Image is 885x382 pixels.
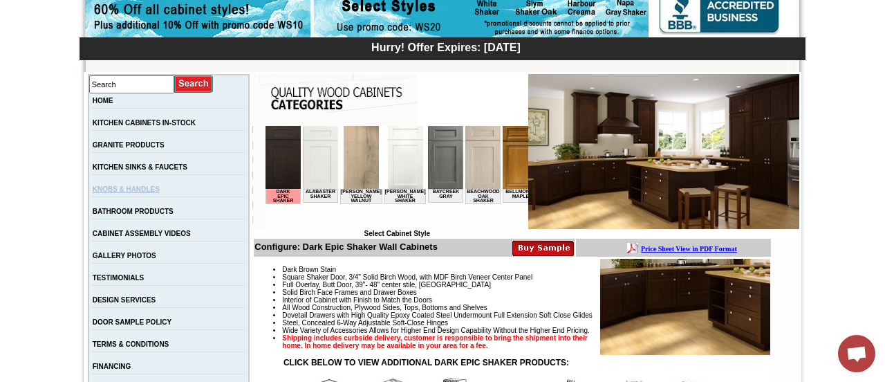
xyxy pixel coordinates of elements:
[93,318,171,326] a: DOOR SAMPLE POLICY
[93,141,165,149] a: GRANITE PRODUCTS
[282,289,417,296] span: Solid Birch Face Frames and Drawer Boxes
[93,119,196,127] a: KITCHEN CABINETS IN-STOCK
[16,6,112,13] b: Price Sheet View in PDF Format
[93,340,169,348] a: TERMS & CONDITIONS
[254,242,438,252] b: Configure: Dark Epic Shaker Wall Cabinets
[174,75,214,93] input: Submit
[282,334,588,349] strong: Shipping includes curbside delivery, customer is responsible to bring the shipment into their hom...
[93,97,113,104] a: HOME
[364,230,430,237] b: Select Cabinet Style
[93,296,156,304] a: DESIGN SERVICES
[282,327,589,334] span: Wide Variety of Accessories Allows for Higher End Design Capability Without the Higher End Pricing.
[93,230,191,237] a: CABINET ASSEMBLY VIDEOS
[282,296,432,304] span: Interior of Cabinet with Finish to Match the Doors
[2,3,13,15] img: pdf.png
[282,266,336,273] span: Dark Brown Stain
[283,358,569,367] strong: CLICK BELOW TO VIEW ADDITIONAL DARK EPIC SHAKER PRODUCTS:
[282,311,593,319] span: Dovetail Drawers with High Quality Epoxy Coated Steel Undermount Full Extension Soft Close Glides
[528,74,799,229] img: Dark Epic Shaker
[265,126,528,230] iframe: Browser incompatible
[282,281,491,289] span: Full Overlay, Butt Door, 39"- 48" center stile, [GEOGRAPHIC_DATA]
[93,363,131,370] a: FINANCING
[237,63,272,77] td: Bellmonte Maple
[600,259,770,355] img: Product Image
[93,274,144,282] a: TESTIMONIALS
[282,319,448,327] span: Steel, Concealed 6-Way Adjustable Soft-Close Hinges
[93,252,156,260] a: GALLERY PHOTOS
[93,185,160,193] a: KNOBS & HANDLES
[282,273,532,281] span: Square Shaker Door, 3/4" Solid Birch Wood, with MDF Birch Veneer Center Panel
[93,163,187,171] a: KITCHEN SINKS & FAUCETS
[86,39,805,54] div: Hurry! Offer Expires: [DATE]
[282,304,487,311] span: All Wood Construction, Plywood Sides, Tops, Bottoms and Shelves
[16,2,112,14] a: Price Sheet View in PDF Format
[838,335,875,372] div: Open chat
[93,208,174,215] a: BATHROOM PRODUCTS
